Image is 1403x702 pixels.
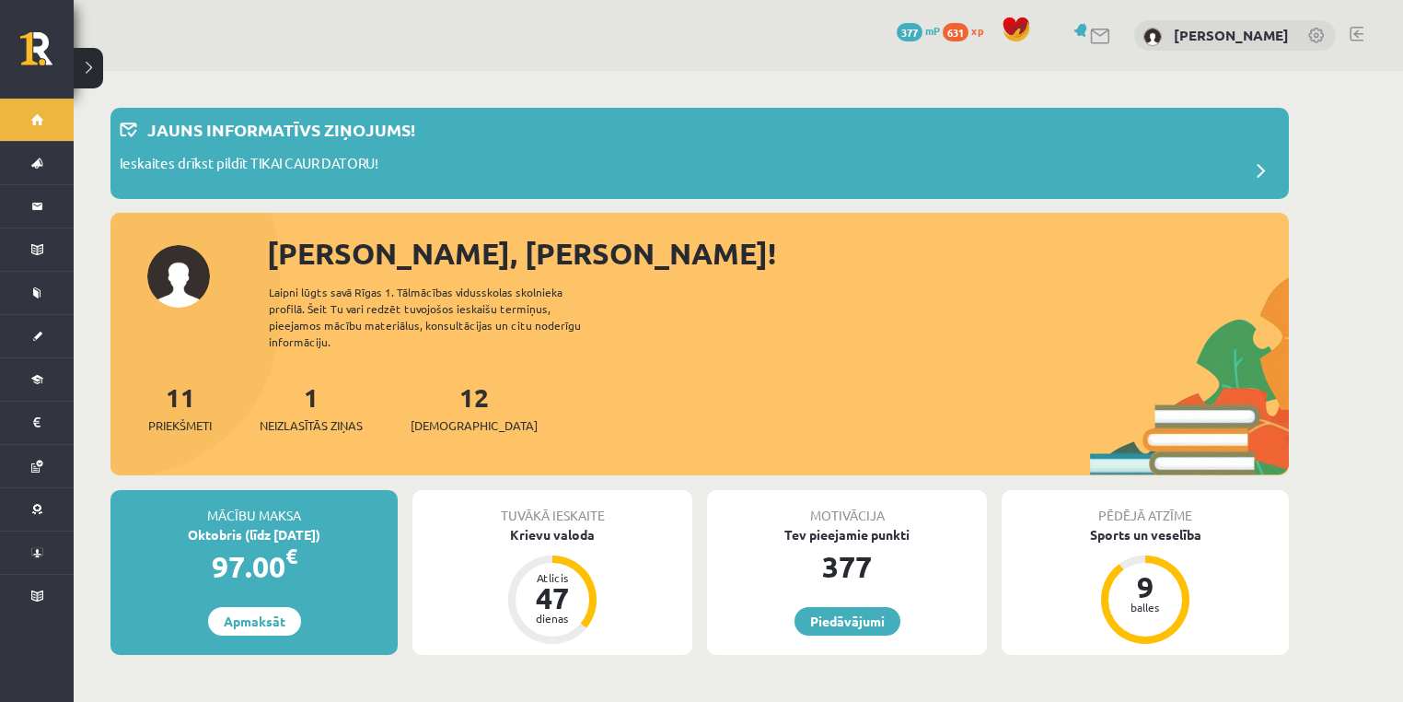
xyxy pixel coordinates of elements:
[148,416,212,435] span: Priekšmeti
[1118,572,1173,602] div: 9
[1002,525,1289,647] a: Sports un veselība 9 balles
[943,23,992,38] a: 631 xp
[110,544,398,589] div: 97.00
[971,23,983,38] span: xp
[269,284,613,350] div: Laipni lūgts savā Rīgas 1. Tālmācības vidusskolas skolnieka profilā. Šeit Tu vari redzēt tuvojošo...
[943,23,968,41] span: 631
[1002,490,1289,525] div: Pēdējā atzīme
[260,380,363,435] a: 1Neizlasītās ziņas
[707,490,987,525] div: Motivācija
[148,380,212,435] a: 11Priekšmeti
[525,572,580,583] div: Atlicis
[1118,602,1173,613] div: balles
[20,32,74,78] a: Rīgas 1. Tālmācības vidusskola
[411,380,538,435] a: 12[DEMOGRAPHIC_DATA]
[411,416,538,435] span: [DEMOGRAPHIC_DATA]
[925,23,940,38] span: mP
[147,117,415,142] p: Jauns informatīvs ziņojums!
[267,231,1289,275] div: [PERSON_NAME], [PERSON_NAME]!
[525,583,580,613] div: 47
[120,117,1280,190] a: Jauns informatīvs ziņojums! Ieskaites drīkst pildīt TIKAI CAUR DATORU!
[412,525,692,647] a: Krievu valoda Atlicis 47 dienas
[412,525,692,544] div: Krievu valoda
[208,607,301,636] a: Apmaksāt
[260,416,363,435] span: Neizlasītās ziņas
[707,525,987,544] div: Tev pieejamie punkti
[1002,525,1289,544] div: Sports un veselība
[794,607,900,636] a: Piedāvājumi
[897,23,922,41] span: 377
[525,613,580,624] div: dienas
[707,544,987,589] div: 377
[110,525,398,544] div: Oktobris (līdz [DATE])
[120,153,378,179] p: Ieskaites drīkst pildīt TIKAI CAUR DATORU!
[1143,28,1162,46] img: Tomass Ozoliņš
[412,490,692,525] div: Tuvākā ieskaite
[285,543,297,569] span: €
[110,490,398,525] div: Mācību maksa
[897,23,940,38] a: 377 mP
[1174,26,1289,44] a: [PERSON_NAME]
